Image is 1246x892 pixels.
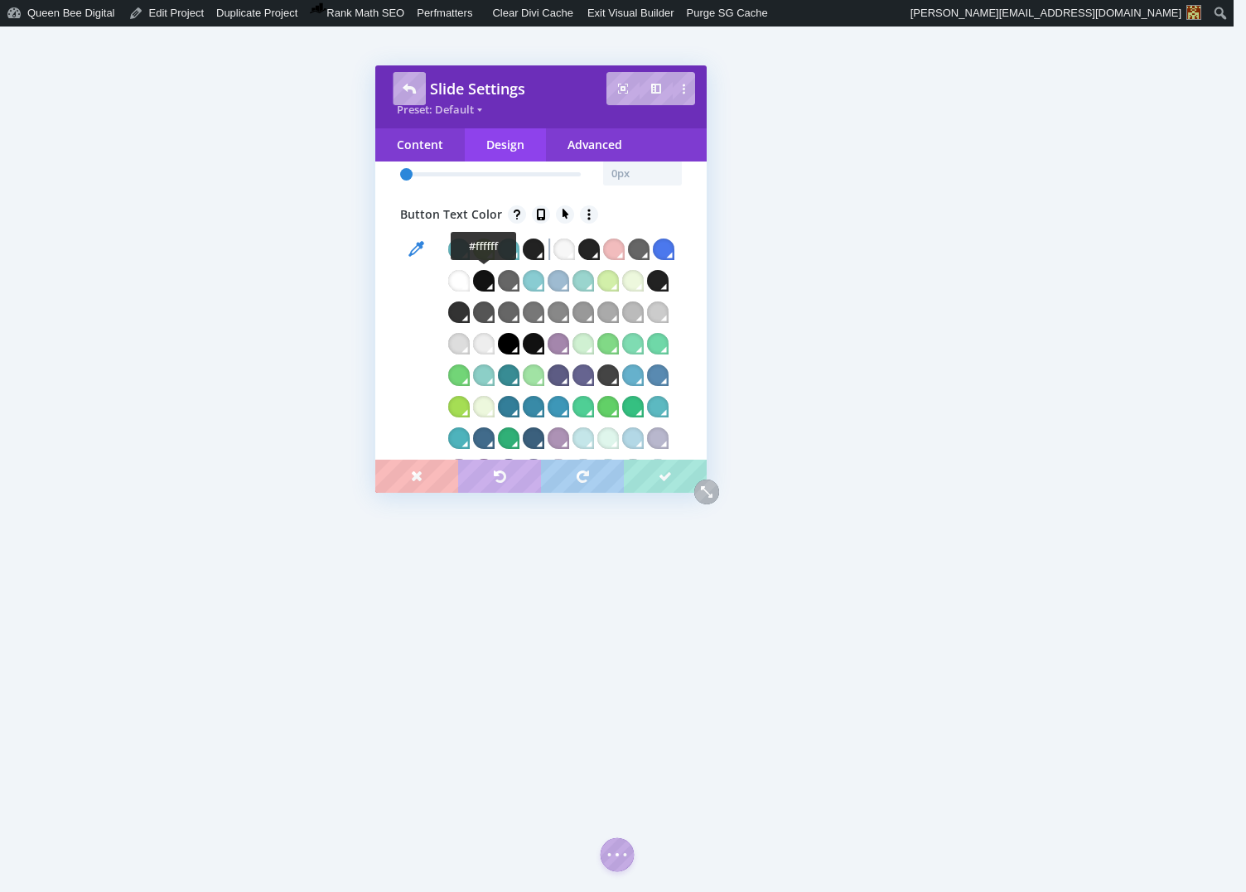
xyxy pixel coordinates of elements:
[543,240,552,262] div: |
[400,206,502,223] span: Button Text Color
[326,7,404,19] span: Rank Math SEO
[603,161,682,186] input: 0px
[546,128,644,162] div: Advanced
[430,79,525,99] span: Slide Settings
[465,128,546,162] div: Design
[397,103,474,116] span: Preset: Default
[375,128,465,162] div: Content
